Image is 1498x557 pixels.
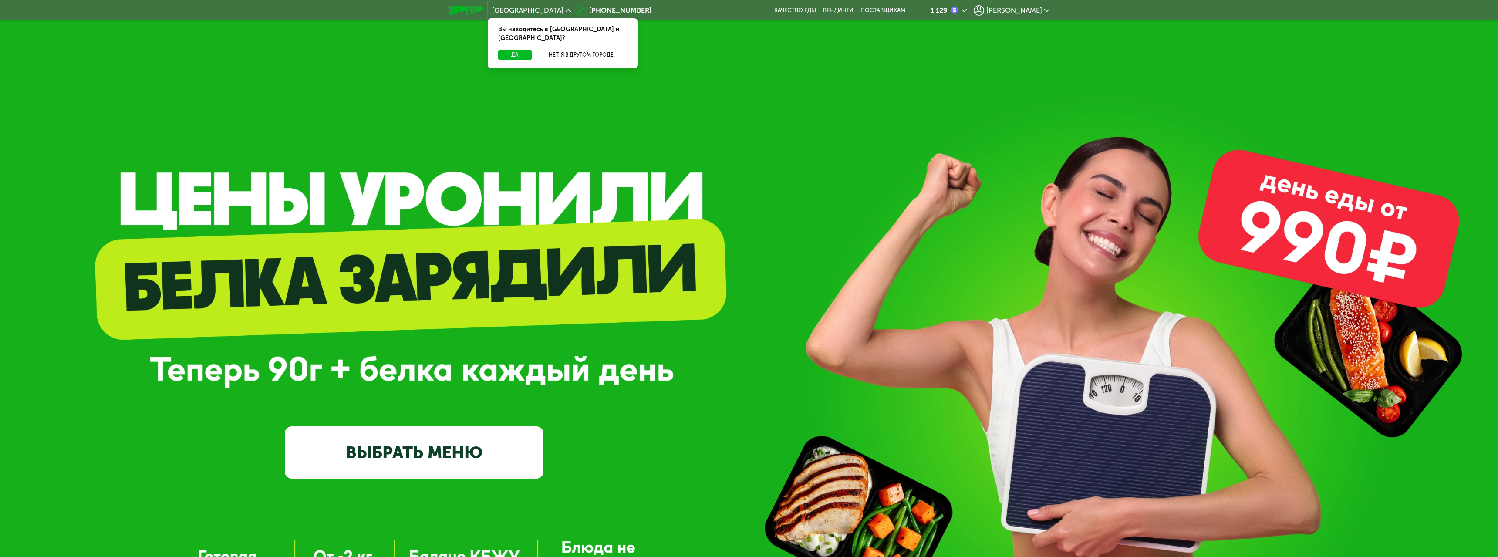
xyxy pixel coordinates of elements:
[986,7,1042,14] span: [PERSON_NAME]
[860,7,905,14] div: поставщикам
[488,18,638,50] div: Вы находитесь в [GEOGRAPHIC_DATA] и [GEOGRAPHIC_DATA]?
[535,50,627,60] button: Нет, я в другом городе
[823,7,854,14] a: Вендинги
[774,7,816,14] a: Качество еды
[492,7,563,14] span: [GEOGRAPHIC_DATA]
[931,7,948,14] div: 1 129
[498,50,532,60] button: Да
[285,426,544,478] a: ВЫБРАТЬ МЕНЮ
[575,5,651,16] a: [PHONE_NUMBER]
